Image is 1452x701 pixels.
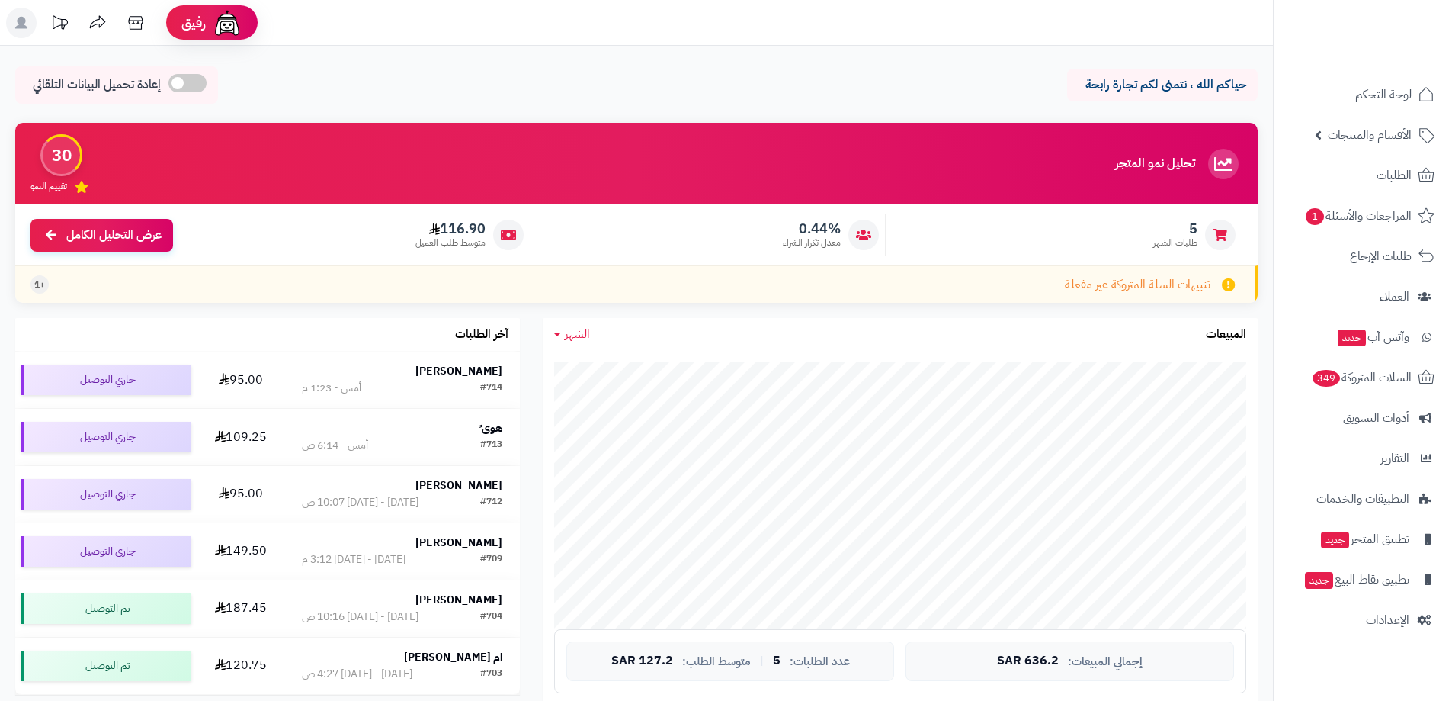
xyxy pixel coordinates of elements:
[1338,330,1366,346] span: جديد
[197,409,284,465] td: 109.25
[1366,609,1409,631] span: الإعدادات
[1380,448,1409,469] span: التقارير
[1336,326,1409,348] span: وآتس آب
[1355,84,1412,105] span: لوحة التحكم
[197,352,284,408] td: 95.00
[1283,400,1443,436] a: أدوات التسويق
[1283,157,1443,194] a: الطلبات
[565,325,590,343] span: الشهر
[790,655,850,668] span: عدد الطلبات:
[1283,238,1443,275] a: طلبات الإرجاع
[1328,124,1412,146] span: الأقسام والمنتجات
[197,466,284,523] td: 95.00
[34,278,45,291] span: +1
[30,180,67,193] span: تقييم النمو
[415,592,502,608] strong: [PERSON_NAME]
[1305,572,1333,589] span: جديد
[212,8,242,38] img: ai-face.png
[415,220,486,237] span: 116.90
[773,654,780,668] span: 5
[1311,367,1412,388] span: السلات المتروكة
[1283,278,1443,315] a: العملاء
[21,422,191,452] div: جاري التوصيل
[479,420,502,436] strong: هوى ً
[480,552,502,568] div: #709
[1153,236,1197,249] span: طلبات الشهر
[1065,276,1210,294] span: تنبيهات السلة المتروكة غير مفعلة
[21,365,191,395] div: جاري التوصيل
[404,649,502,665] strong: ام [PERSON_NAME]
[197,580,284,637] td: 187.45
[455,328,508,342] h3: آخر الطلبات
[480,667,502,682] div: #703
[1283,440,1443,477] a: التقارير
[1153,220,1197,237] span: 5
[21,651,191,681] div: تم التوصيل
[783,220,841,237] span: 0.44%
[480,495,502,510] div: #712
[1283,359,1443,396] a: السلات المتروكة349
[302,495,418,510] div: [DATE] - [DATE] 10:07 ص
[1306,208,1324,225] span: 1
[1313,370,1340,387] span: 349
[302,438,368,453] div: أمس - 6:14 ص
[682,655,751,668] span: متوسط الطلب:
[415,236,486,249] span: متوسط طلب العميل
[1350,246,1412,267] span: طلبات الإرجاع
[197,638,284,694] td: 120.75
[197,523,284,580] td: 149.50
[415,478,502,494] strong: [PERSON_NAME]
[21,479,191,510] div: جاري التوصيل
[554,326,590,343] a: الشهر
[1321,532,1349,548] span: جديد
[30,219,173,252] a: عرض التحليل الكامل
[302,381,361,396] div: أمس - 1:23 م
[1316,488,1409,510] span: التطبيقات والخدمات
[480,381,502,396] div: #714
[1206,328,1246,342] h3: المبيعات
[1380,286,1409,307] span: العملاء
[480,438,502,453] div: #713
[1319,529,1409,550] span: تطبيق المتجر
[302,667,412,682] div: [DATE] - [DATE] 4:27 ص
[1283,561,1443,598] a: تطبيق نقاط البيعجديد
[21,536,191,567] div: جاري التوصيل
[760,655,764,667] span: |
[1068,655,1143,668] span: إجمالي المبيعات:
[1304,205,1412,227] span: المراجعات والأسئلة
[21,593,191,624] div: تم التوصيل
[611,654,673,668] span: 127.2 SAR
[783,236,841,249] span: معدل تكرار الشراء
[66,227,162,244] span: عرض التحليل الكامل
[1079,76,1246,94] p: حياكم الله ، نتمنى لكم تجارة رابحة
[302,609,418,625] div: [DATE] - [DATE] 10:16 ص
[40,8,79,42] a: تحديثات المنصة
[415,363,502,379] strong: [PERSON_NAME]
[302,552,405,568] div: [DATE] - [DATE] 3:12 م
[480,609,502,625] div: #704
[1283,521,1443,558] a: تطبيق المتجرجديد
[33,76,161,94] span: إعادة تحميل البيانات التلقائي
[1115,157,1195,171] h3: تحليل نمو المتجر
[1283,198,1443,234] a: المراجعات والأسئلة1
[1343,407,1409,429] span: أدوات التسويق
[181,14,206,32] span: رفيق
[1283,76,1443,113] a: لوحة التحكم
[1303,569,1409,590] span: تطبيق نقاط البيع
[1283,602,1443,638] a: الإعدادات
[1283,319,1443,355] a: وآتس آبجديد
[997,654,1059,668] span: 636.2 SAR
[1377,165,1412,186] span: الطلبات
[415,535,502,551] strong: [PERSON_NAME]
[1283,481,1443,517] a: التطبيقات والخدمات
